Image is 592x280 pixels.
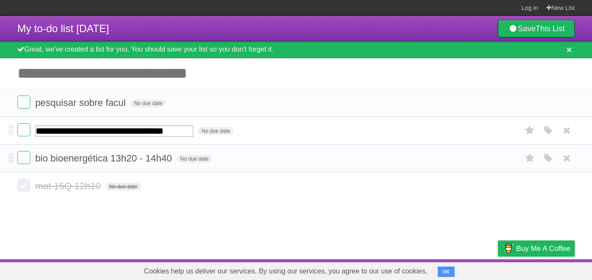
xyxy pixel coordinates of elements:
button: OK [438,267,455,277]
span: My to-do list [DATE] [17,23,109,34]
a: Buy me a coffee [498,240,575,257]
a: Developers [411,261,446,278]
span: Buy me a coffee [516,241,570,256]
span: Cookies help us deliver our services. By using our services, you agree to our use of cookies. [135,263,436,280]
label: Done [17,179,30,192]
label: Done [17,151,30,164]
span: pesquisar sobre facul [35,97,128,108]
a: Suggest a feature [520,261,575,278]
label: Star task [522,151,538,165]
span: No due date [198,127,233,135]
a: SaveThis List [498,20,575,37]
span: mat 15Q 12h10 [35,181,103,191]
label: Star task [522,123,538,138]
a: Privacy [487,261,509,278]
a: Terms [457,261,476,278]
span: bio bioenergética 13h20 - 14h40 [35,153,174,164]
span: No due date [106,183,141,191]
label: Done [17,123,30,136]
img: Buy me a coffee [502,241,514,256]
a: About [383,261,401,278]
span: No due date [130,99,166,107]
b: This List [536,24,565,33]
label: Done [17,96,30,109]
span: No due date [177,155,212,163]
